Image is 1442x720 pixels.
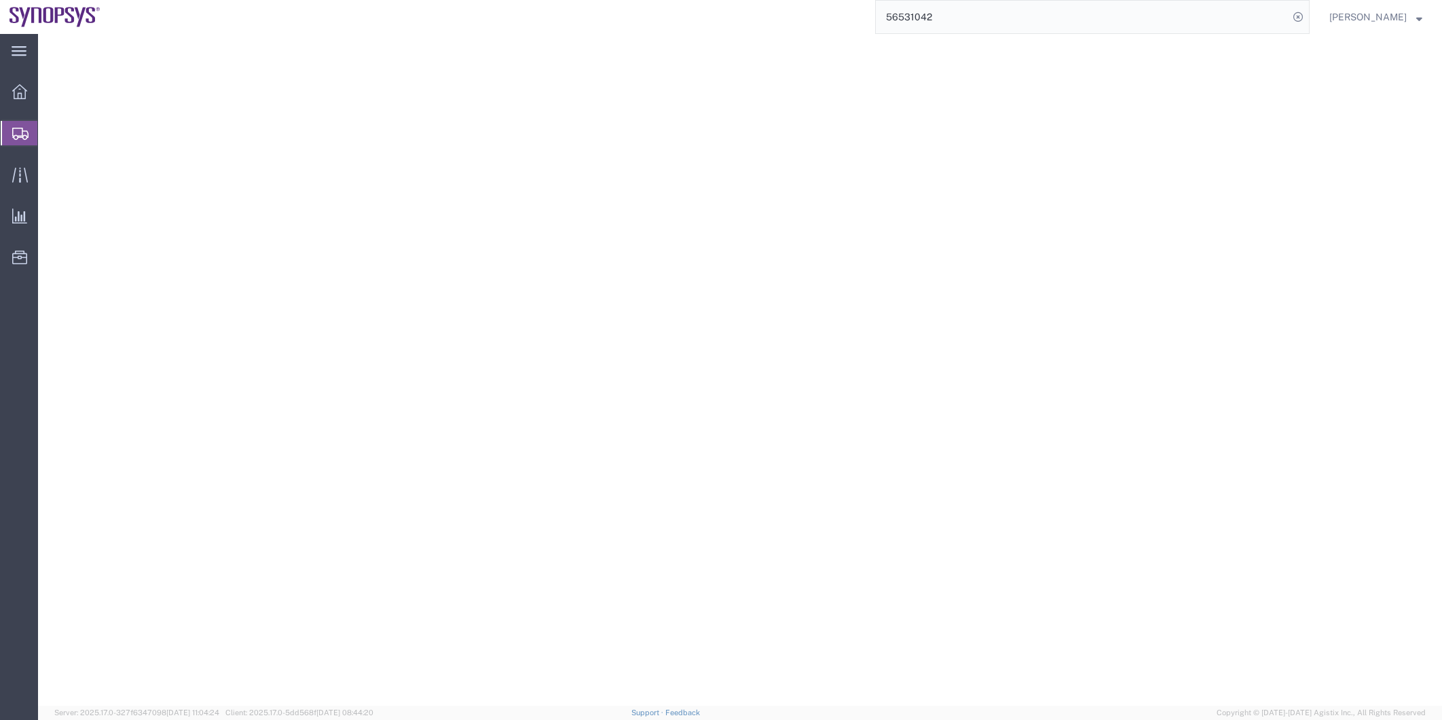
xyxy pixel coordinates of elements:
[10,7,100,27] img: logo
[1329,9,1423,25] button: [PERSON_NAME]
[631,708,665,717] a: Support
[316,708,373,717] span: [DATE] 08:44:20
[54,708,219,717] span: Server: 2025.17.0-327f6347098
[166,708,219,717] span: [DATE] 11:04:24
[1329,10,1407,24] span: Kaelen O'Connor
[38,34,1442,706] iframe: FS Legacy Container
[225,708,373,717] span: Client: 2025.17.0-5dd568f
[665,708,700,717] a: Feedback
[876,1,1289,33] input: Search for shipment number, reference number
[1217,707,1426,719] span: Copyright © [DATE]-[DATE] Agistix Inc., All Rights Reserved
